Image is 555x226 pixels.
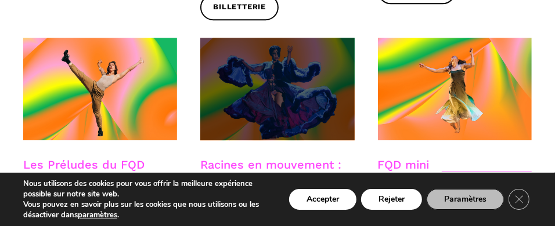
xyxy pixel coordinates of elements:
button: Accepter [289,189,356,210]
button: Close GDPR Cookie Banner [509,189,529,210]
span: Billetterie [213,1,266,13]
p: Nous utilisons des cookies pour vous offrir la meilleure expérience possible sur notre site web. [23,178,270,199]
a: Racines en mouvement : Voix autochtones d'ici et d'ailleurs [200,158,341,199]
button: Paramètres [427,189,504,210]
a: FQD mini [378,158,430,172]
a: Les Préludes du FQD [23,158,145,172]
button: paramètres [78,210,117,220]
button: Rejeter [361,189,422,210]
p: Vous pouvez en savoir plus sur les cookies que nous utilisons ou les désactiver dans . [23,199,270,220]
